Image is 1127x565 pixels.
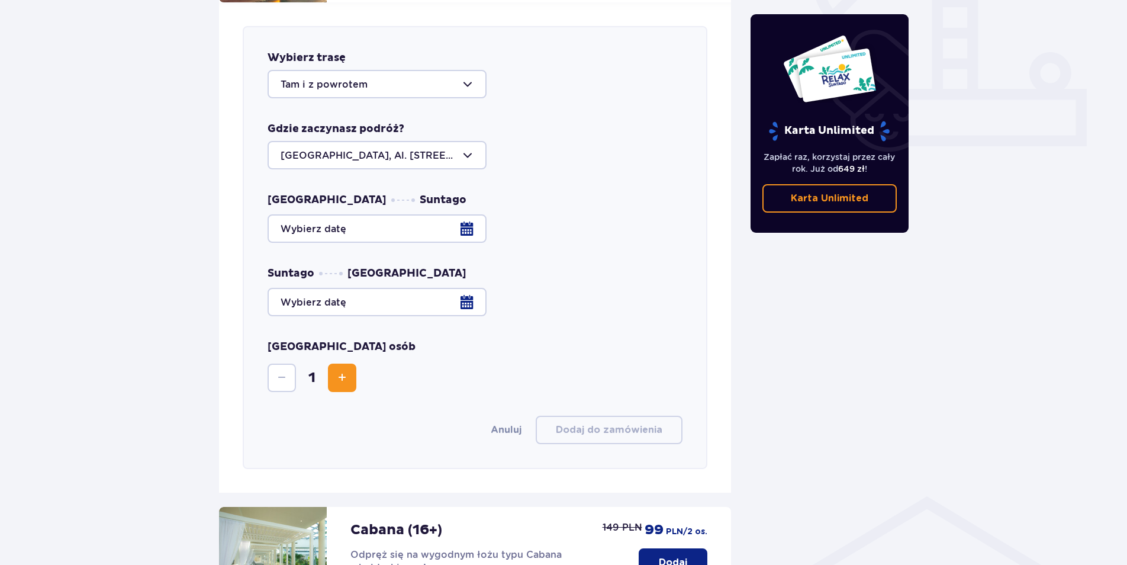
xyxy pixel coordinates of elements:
button: Dodaj do zamówienia [536,416,682,444]
button: Anuluj [491,423,521,436]
p: 99 [645,521,664,539]
span: [GEOGRAPHIC_DATA] [268,193,387,207]
span: Suntago [268,267,314,281]
p: Dodaj do zamówienia [556,423,662,436]
a: Karta Unlimited [762,184,897,213]
span: 649 zł [838,164,865,174]
p: Zapłać raz, korzystaj przez cały rok. Już od ! [762,151,897,175]
button: Increase [328,364,356,392]
p: Gdzie zaczynasz podróż? [268,122,404,136]
span: Suntago [420,193,466,207]
p: Karta Unlimited [768,121,891,142]
p: 149 PLN [603,521,642,534]
span: 1 [298,369,326,387]
img: dots [319,272,343,275]
p: Karta Unlimited [791,192,868,205]
button: Decrease [268,364,296,392]
span: [GEOGRAPHIC_DATA] [347,267,466,281]
img: dots [391,198,415,202]
p: Cabana (16+) [350,521,442,539]
p: PLN /2 os. [666,526,707,538]
p: [GEOGRAPHIC_DATA] osób [268,340,416,354]
p: Wybierz trasę [268,51,346,65]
